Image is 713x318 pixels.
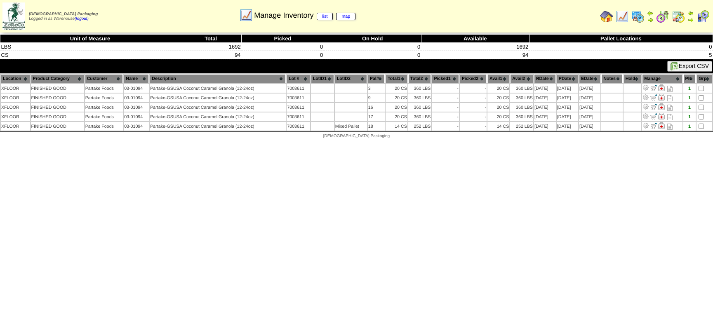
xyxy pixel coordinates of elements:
i: Note [667,86,673,92]
td: 0 [242,51,324,59]
td: [DATE] [534,94,556,102]
td: 360 LBS [408,84,431,93]
img: Adjust [642,94,649,101]
td: 7003611 [287,112,310,121]
th: Grp [697,74,712,83]
td: 252 LBS [408,122,431,131]
td: [DATE] [534,122,556,131]
span: [DEMOGRAPHIC_DATA] Packaging [29,12,98,16]
td: [DATE] [579,122,600,131]
th: Pal# [368,74,385,83]
img: Manage Hold [658,94,665,101]
td: 0 [529,43,713,51]
img: excel.gif [671,62,679,70]
td: - [460,103,487,112]
td: XFLOOR [1,103,30,112]
th: Total1 [386,74,407,83]
img: calendarinout.gif [672,10,685,23]
img: arrowright.gif [687,16,694,23]
img: Move [650,122,657,129]
td: 252 LBS [510,122,533,131]
div: 1 [684,115,696,119]
td: [DATE] [534,103,556,112]
td: 03-01094 [124,103,149,112]
td: FINISHED GOOD [31,84,84,93]
td: Partake Foods [85,84,123,93]
img: calendarprod.gif [631,10,645,23]
img: Manage Hold [658,103,665,110]
td: 20 CS [386,103,407,112]
th: Name [124,74,149,83]
th: Lot # [287,74,310,83]
img: calendarblend.gif [656,10,669,23]
td: CS [0,51,180,59]
img: Adjust [642,84,649,91]
td: 20 CS [487,103,509,112]
td: 94 [421,51,529,59]
span: [DEMOGRAPHIC_DATA] Packaging [323,134,390,138]
td: 03-01094 [124,84,149,93]
img: Move [650,103,657,110]
th: Unit of Measure [0,35,180,43]
img: arrowleft.gif [687,10,694,16]
th: Manage [642,74,682,83]
th: Total [180,35,241,43]
th: Picked2 [460,74,487,83]
td: 20 CS [386,84,407,93]
i: Note [667,114,673,120]
td: 20 CS [487,94,509,102]
th: RDate [534,74,556,83]
td: 3 [368,84,385,93]
th: Notes [601,74,622,83]
td: XFLOOR [1,112,30,121]
th: Avail1 [487,74,509,83]
td: 360 LBS [510,112,533,121]
img: zoroco-logo-small.webp [2,2,25,30]
td: 0 [242,43,324,51]
td: - [432,103,459,112]
td: 0 [324,51,421,59]
td: 03-01094 [124,112,149,121]
th: Product Category [31,74,84,83]
td: FINISHED GOOD [31,122,84,131]
td: - [432,122,459,131]
td: [DATE] [579,94,600,102]
img: Adjust [642,122,649,129]
th: Picked [242,35,324,43]
td: - [460,112,487,121]
td: 360 LBS [510,103,533,112]
td: 7003611 [287,103,310,112]
td: 20 CS [487,112,509,121]
td: 7003611 [287,84,310,93]
td: 20 CS [487,84,509,93]
td: FINISHED GOOD [31,112,84,121]
td: Partake Foods [85,103,123,112]
th: Picked1 [432,74,459,83]
th: Plt [683,74,696,83]
i: Note [667,105,673,111]
th: Hold [624,74,642,83]
td: 360 LBS [510,84,533,93]
td: 360 LBS [408,112,431,121]
td: Partake-GSUSA Coconut Caramel Granola (12-24oz) [150,112,286,121]
td: Partake Foods [85,94,123,102]
td: [DATE] [557,112,578,121]
td: 18 [368,122,385,131]
td: [DATE] [557,122,578,131]
th: Customer [85,74,123,83]
th: Avail2 [510,74,533,83]
div: 1 [684,124,696,129]
img: line_graph.gif [240,9,253,22]
td: 7003611 [287,94,310,102]
td: 20 CS [386,112,407,121]
td: 360 LBS [408,94,431,102]
td: FINISHED GOOD [31,94,84,102]
i: Note [667,95,673,101]
td: FINISHED GOOD [31,103,84,112]
td: 360 LBS [408,103,431,112]
td: [DATE] [534,84,556,93]
td: 5 [529,51,713,59]
img: Manage Hold [658,122,665,129]
img: Manage Hold [658,113,665,119]
div: 1 [684,86,696,91]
